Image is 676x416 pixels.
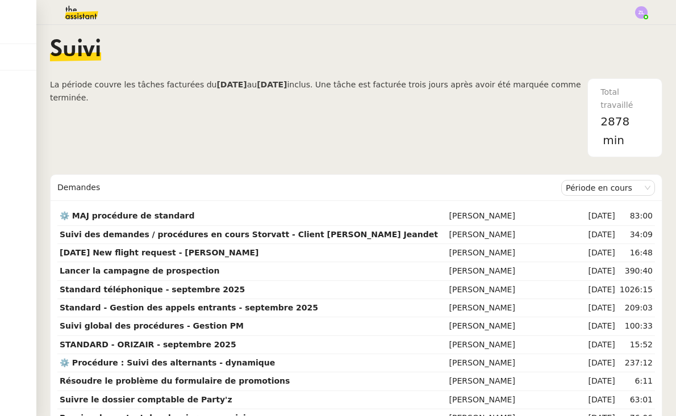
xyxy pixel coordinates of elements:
span: Suivi [50,39,101,61]
strong: Standard - Gestion des appels entrants - septembre 2025 [60,303,318,312]
nz-select-item: Période en cours [566,180,650,195]
strong: Suivi global des procédures - Gestion PM [60,321,244,330]
td: [PERSON_NAME] [447,354,586,372]
strong: Suivre le dossier comptable de Party'z [60,395,232,404]
strong: ⚙️ MAJ procédure de standard [60,211,195,220]
td: 237:12 [617,354,655,372]
td: [PERSON_NAME] [447,281,586,299]
strong: STANDARD - ORIZAIR - septembre 2025 [60,340,236,349]
td: 390:40 [617,262,655,280]
td: 6:11 [617,372,655,390]
span: min [603,131,624,150]
td: 63:01 [617,391,655,409]
td: [PERSON_NAME] [447,226,586,244]
div: Demandes [57,177,561,199]
td: [DATE] [586,226,617,244]
td: [DATE] [586,262,617,280]
td: [PERSON_NAME] [447,244,586,262]
span: au [247,80,257,89]
strong: Résoudre le problème du formulaire de promotions [60,376,290,385]
td: 34:09 [617,226,655,244]
td: 1026:15 [617,281,655,299]
b: [DATE] [257,80,287,89]
td: [DATE] [586,391,617,409]
td: 100:33 [617,317,655,335]
strong: ⚙️ Procédure : Suivi des alternants - dynamique [60,358,275,367]
td: [DATE] [586,372,617,390]
td: 83:00 [617,207,655,225]
td: [PERSON_NAME] [447,317,586,335]
td: [DATE] [586,354,617,372]
td: [DATE] [586,281,617,299]
td: [PERSON_NAME] [447,372,586,390]
td: [DATE] [586,207,617,225]
strong: Lancer la campagne de prospection [60,266,219,275]
strong: [DATE] New flight request - [PERSON_NAME] [60,248,259,257]
td: [PERSON_NAME] [447,262,586,280]
td: [PERSON_NAME] [447,207,586,225]
span: 2878 [600,115,629,128]
b: [DATE] [216,80,247,89]
td: [DATE] [586,299,617,317]
strong: Suivi des demandes / procédures en cours Storvatt - Client [PERSON_NAME] Jeandet [60,230,438,239]
td: [DATE] [586,336,617,354]
td: 15:52 [617,336,655,354]
td: 209:03 [617,299,655,317]
td: [PERSON_NAME] [447,299,586,317]
strong: Standard téléphonique - septembre 2025 [60,285,245,294]
div: Total travaillé [600,86,649,112]
td: [DATE] [586,317,617,335]
td: [DATE] [586,244,617,262]
td: [PERSON_NAME] [447,336,586,354]
td: 16:48 [617,244,655,262]
img: svg [635,6,648,19]
td: [PERSON_NAME] [447,391,586,409]
span: inclus. Une tâche est facturée trois jours après avoir été marquée comme terminée. [50,80,581,102]
span: La période couvre les tâches facturées du [50,80,216,89]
